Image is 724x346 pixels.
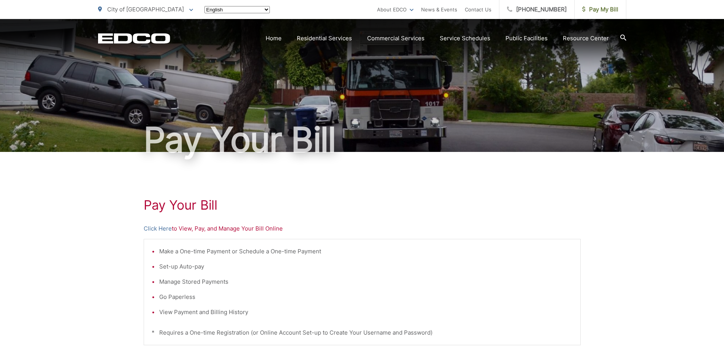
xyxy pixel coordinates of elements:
[505,34,548,43] a: Public Facilities
[152,328,573,337] p: * Requires a One-time Registration (or Online Account Set-up to Create Your Username and Password)
[204,6,270,13] select: Select a language
[98,33,170,44] a: EDCD logo. Return to the homepage.
[144,224,581,233] p: to View, Pay, and Manage Your Bill Online
[367,34,425,43] a: Commercial Services
[98,121,626,159] h1: Pay Your Bill
[377,5,413,14] a: About EDCO
[465,5,491,14] a: Contact Us
[159,308,573,317] li: View Payment and Billing History
[159,292,573,302] li: Go Paperless
[582,5,618,14] span: Pay My Bill
[159,277,573,286] li: Manage Stored Payments
[159,247,573,256] li: Make a One-time Payment or Schedule a One-time Payment
[440,34,490,43] a: Service Schedules
[107,6,184,13] span: City of [GEOGRAPHIC_DATA]
[144,224,172,233] a: Click Here
[159,262,573,271] li: Set-up Auto-pay
[266,34,282,43] a: Home
[297,34,352,43] a: Residential Services
[563,34,609,43] a: Resource Center
[421,5,457,14] a: News & Events
[144,197,581,213] h1: Pay Your Bill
